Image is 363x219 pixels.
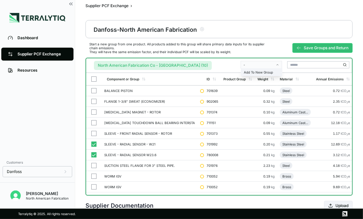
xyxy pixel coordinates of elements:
[282,132,304,135] div: Stainless Steel
[207,153,218,157] div: 780008
[9,13,65,23] img: Logo
[333,132,341,135] span: 1.17
[341,99,350,103] span: tCO e
[263,132,271,135] span: 0.55
[104,132,195,135] div: SLEEVE - FRONT RADIAL SENSOR - ROTOR
[107,77,139,81] div: Component or Group
[207,121,218,125] div: 711151
[17,52,67,57] div: Supplier PCF Exchange
[333,153,341,157] span: 3.12
[271,153,275,157] span: kg
[263,89,271,93] span: 0.09
[104,185,195,189] div: WORM IGV
[271,142,275,146] span: kg
[280,77,293,81] div: Material
[8,188,23,203] button: Open user button
[282,164,290,167] div: Steel
[104,99,195,103] div: FLANGE 1-3/8" SWEAT (ECONOMIZER)
[341,153,350,157] span: tCO e
[104,110,195,114] div: [MEDICAL_DATA] MAGNET - ROTOR
[263,121,271,125] span: 0.09
[331,121,341,125] span: 12.18
[341,110,350,114] span: tCO e
[341,174,350,178] span: tCO e
[316,77,344,81] div: Annual Emissions
[207,174,218,178] div: 710052
[244,63,275,67] div: -
[341,121,350,125] span: tCO e
[104,153,195,157] div: SLEEVE - RADIAL SENSOR W23.6
[263,142,271,146] span: 0.20
[346,176,348,179] sub: 2
[104,142,195,146] div: SLEEVE - RADIAL SENSOR - W21
[341,185,350,189] span: tCO e
[10,190,21,201] img: Ben Heyer
[104,89,195,93] div: BALANCE PISTON
[130,3,132,8] span: ›
[282,185,291,189] div: Brass
[7,169,22,174] span: Danfoss
[346,133,348,136] sub: 2
[271,89,275,93] span: kg
[341,132,350,135] span: tCO e
[333,89,341,93] span: 0.72
[333,164,341,167] span: 4.18
[241,61,282,69] button: -
[207,132,218,135] div: 701373
[341,164,350,167] span: tCO e
[257,77,268,81] div: Weight
[207,89,218,93] div: 701639
[263,110,271,114] span: 0.10
[282,89,290,93] div: Steel
[85,3,129,8] button: Supplier PCF Exchange
[263,153,271,157] span: 0.21
[346,165,348,168] sub: 2
[271,99,275,103] span: kg
[282,99,290,103] div: Steel
[333,99,341,103] span: 2.35
[271,164,275,167] span: kg
[346,90,348,93] sub: 2
[271,110,275,114] span: kg
[26,196,69,200] div: North American Fabrication
[271,121,275,125] span: kg
[346,187,348,190] sub: 2
[271,132,275,135] span: kg
[263,174,271,178] span: 0.19
[331,142,341,146] span: 12.69
[282,142,304,146] div: Stainless Steel
[207,77,210,81] div: ID
[263,164,271,167] span: 2.23
[346,112,348,115] sub: 2
[104,121,195,125] div: [MEDICAL_DATA] TOUCHDOWN BALL BEARING INTERSTA
[333,185,341,189] span: 9.69
[333,174,341,178] span: 5.94
[244,70,279,74] div: Add To New Group
[324,201,353,211] button: Upload
[263,185,271,189] span: 0.19
[207,99,218,103] div: 902065
[94,61,212,70] button: North American Fabrication Co - [GEOGRAPHIC_DATA] (10)
[17,68,67,73] div: Resources
[207,164,218,167] div: 701976
[333,110,341,114] span: 0.72
[346,155,348,157] sub: 2
[17,35,67,40] div: Dashboard
[271,174,275,178] span: kg
[104,164,195,167] div: SUCTION STEEL FLANGE FOR 3" STEEL PIPE.
[292,43,353,53] button: Save Groups and Return
[207,142,218,146] div: 701992
[207,110,218,114] div: 701374
[223,77,246,81] div: Product Group
[94,25,197,34] div: Danfoss - North American Fabrication
[26,191,69,196] div: [PERSON_NAME]
[346,122,348,125] sub: 2
[282,153,304,157] div: Stainless Steel
[341,89,350,93] span: tCO e
[3,158,72,166] div: Customers
[346,101,348,104] sub: 2
[346,144,348,147] sub: 2
[271,185,275,189] span: kg
[104,174,195,178] div: WORM IGV
[207,185,218,189] div: 710052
